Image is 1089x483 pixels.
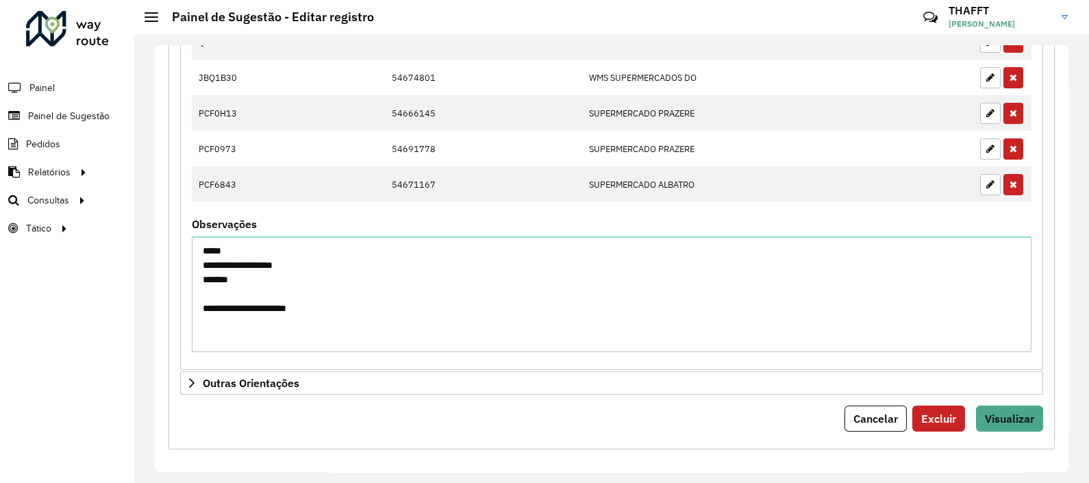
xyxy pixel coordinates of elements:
span: [PERSON_NAME] [949,18,1051,30]
label: Observações [192,216,257,232]
td: JBQ1B30 [192,60,270,95]
span: Painel [29,81,55,95]
a: Outras Orientações [180,371,1043,395]
span: Tático [26,221,51,236]
span: Consultas [27,193,69,208]
span: Cancelar [853,412,898,425]
span: Excluir [921,412,956,425]
td: SUPERMERCADO PRAZERE [581,95,860,131]
td: PCF0973 [192,131,270,166]
td: SUPERMERCADO ALBATRO [581,166,860,202]
td: PCF6843 [192,166,270,202]
td: 54671167 [384,166,581,202]
td: PCF0H13 [192,95,270,131]
h2: Painel de Sugestão - Editar registro [158,10,374,25]
td: WMS SUPERMERCADOS DO [581,60,860,95]
td: SUPERMERCADO PRAZERE [581,131,860,166]
span: Painel de Sugestão [28,109,110,123]
h3: THAFFT [949,4,1051,17]
a: Contato Rápido [916,3,945,32]
td: 54691778 [384,131,581,166]
span: Outras Orientações [203,377,299,388]
button: Visualizar [976,406,1043,432]
td: 54674801 [384,60,581,95]
span: Pedidos [26,137,60,151]
span: Visualizar [985,412,1034,425]
button: Cancelar [844,406,907,432]
span: Relatórios [28,165,71,179]
td: 54666145 [384,95,581,131]
button: Excluir [912,406,965,432]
